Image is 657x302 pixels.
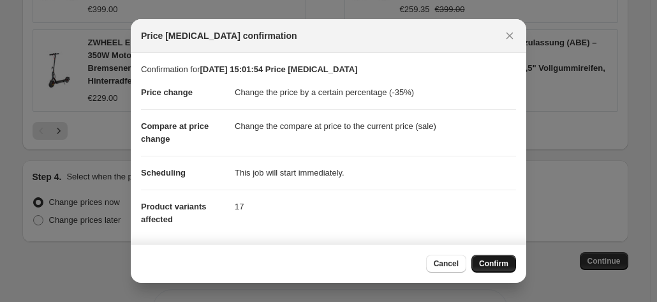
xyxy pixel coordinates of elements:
[235,156,516,190] dd: This job will start immediately.
[141,168,186,177] span: Scheduling
[141,121,209,144] span: Compare at price change
[141,87,193,97] span: Price change
[235,190,516,223] dd: 17
[200,64,357,74] b: [DATE] 15:01:54 Price [MEDICAL_DATA]
[141,63,516,76] p: Confirmation for
[434,259,459,269] span: Cancel
[426,255,466,273] button: Cancel
[501,27,519,45] button: Close
[479,259,508,269] span: Confirm
[235,109,516,143] dd: Change the compare at price to the current price (sale)
[141,202,207,224] span: Product variants affected
[235,76,516,109] dd: Change the price by a certain percentage (-35%)
[141,29,297,42] span: Price [MEDICAL_DATA] confirmation
[471,255,516,273] button: Confirm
